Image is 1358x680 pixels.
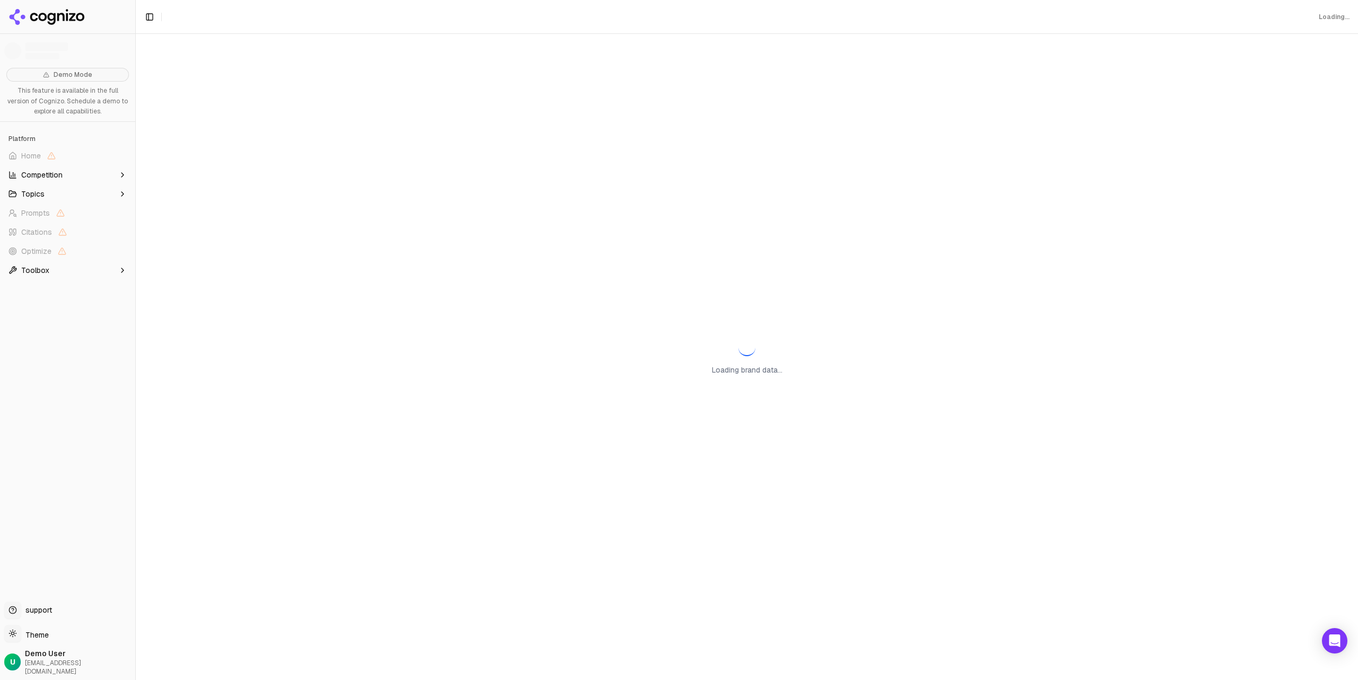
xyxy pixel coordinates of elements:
span: Citations [21,227,52,237]
div: Loading... [1319,13,1350,21]
span: Home [21,151,41,161]
div: Platform [4,130,131,147]
span: Demo Mode [54,70,92,79]
button: Toolbox [4,262,131,279]
span: U [10,657,15,667]
p: This feature is available in the full version of Cognizo. Schedule a demo to explore all capabili... [6,86,129,117]
button: Topics [4,186,131,202]
div: Open Intercom Messenger [1322,628,1347,653]
span: Prompts [21,208,50,218]
span: Optimize [21,246,51,257]
span: [EMAIL_ADDRESS][DOMAIN_NAME] [25,659,131,676]
button: Competition [4,166,131,183]
span: Demo User [25,648,131,659]
span: Topics [21,189,45,199]
span: Theme [21,630,49,640]
span: Toolbox [21,265,49,276]
p: Loading brand data... [712,365,782,375]
span: support [21,605,52,615]
span: Competition [21,170,63,180]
